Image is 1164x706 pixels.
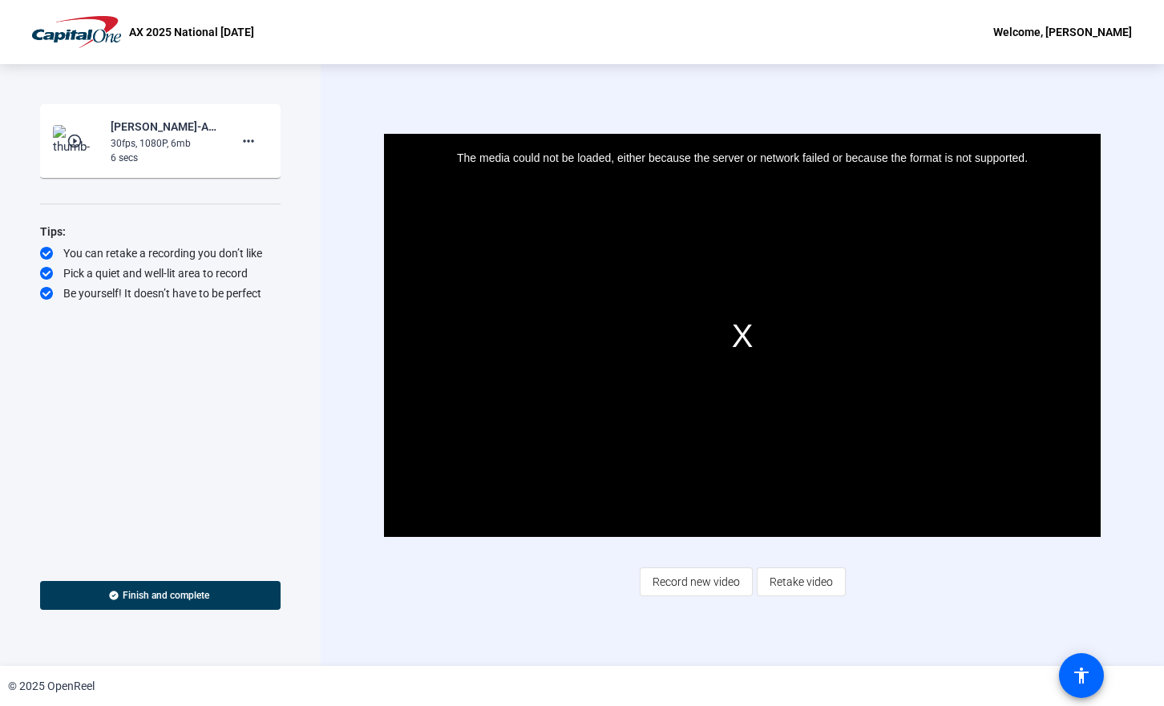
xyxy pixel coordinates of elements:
[40,285,281,301] div: Be yourself! It doesn’t have to be perfect
[111,117,218,136] div: [PERSON_NAME]-AX 2025 National Boss-s Day-AX 2025 National Boss-s Day -1759529025689-webcam
[239,131,258,151] mat-icon: more_horiz
[384,134,1101,537] div: Video Player
[111,151,218,165] div: 6 secs
[32,16,121,48] img: OpenReel logo
[40,245,281,261] div: You can retake a recording you don’t like
[757,567,846,596] button: Retake video
[40,222,281,241] div: Tips:
[1072,666,1091,685] mat-icon: accessibility
[384,134,1101,537] div: The media could not be loaded, either because the server or network failed or because the format ...
[40,581,281,610] button: Finish and complete
[653,567,740,597] span: Record new video
[770,567,833,597] span: Retake video
[67,133,86,149] mat-icon: play_circle_outline
[129,22,254,42] p: AX 2025 National [DATE]
[8,678,95,695] div: © 2025 OpenReel
[384,134,1101,537] div: Modal Window
[53,125,100,157] img: thumb-nail
[640,567,753,596] button: Record new video
[993,22,1132,42] div: Welcome, [PERSON_NAME]
[123,589,209,602] span: Finish and complete
[111,136,218,151] div: 30fps, 1080P, 6mb
[40,265,281,281] div: Pick a quiet and well-lit area to record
